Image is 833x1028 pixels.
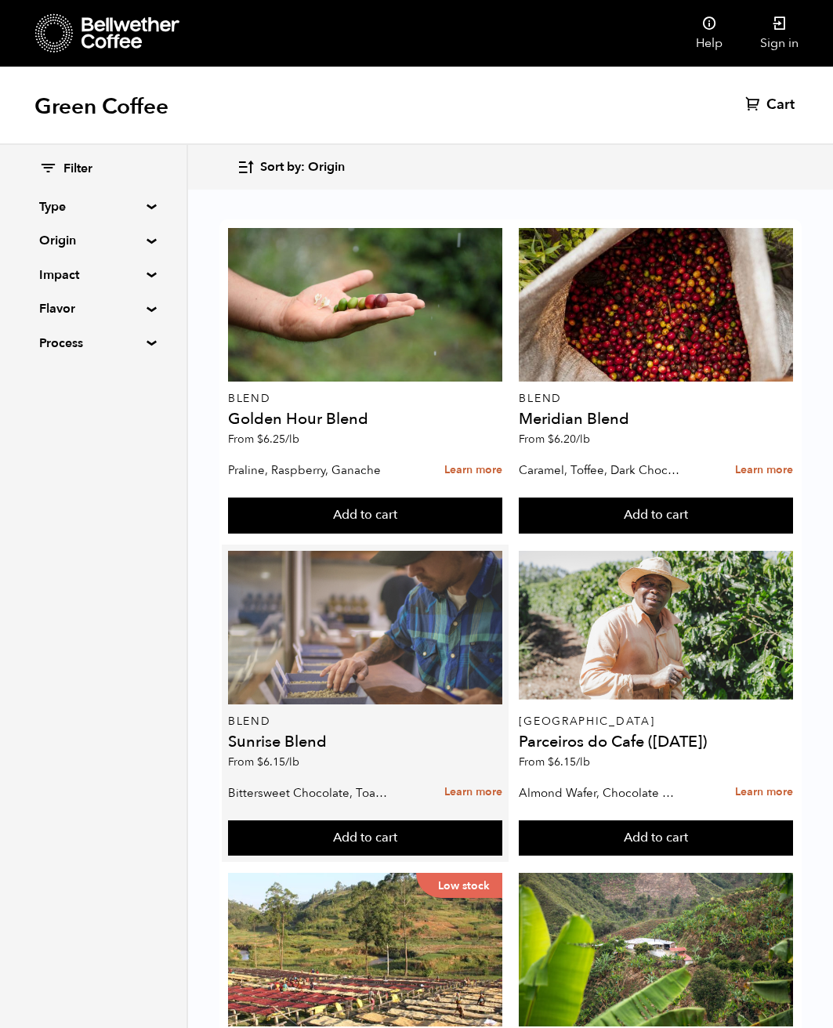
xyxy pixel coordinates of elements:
button: Add to cart [228,820,502,856]
a: Learn more [444,776,502,809]
span: $ [257,755,263,769]
summary: Origin [39,231,147,250]
h4: Meridian Blend [519,411,793,427]
bdi: 6.15 [548,755,590,769]
span: /lb [285,432,299,447]
summary: Type [39,197,147,216]
p: [GEOGRAPHIC_DATA] [519,716,793,727]
span: From [519,432,590,447]
p: Bittersweet Chocolate, Toasted Marshmallow, Candied Orange, Praline [228,781,393,805]
p: Blend [228,716,502,727]
bdi: 6.15 [257,755,299,769]
a: Learn more [735,776,793,809]
button: Add to cart [228,498,502,534]
p: Praline, Raspberry, Ganache [228,458,393,482]
a: Learn more [444,454,502,487]
span: Filter [63,161,92,178]
span: $ [257,432,263,447]
h1: Green Coffee [34,92,168,121]
span: /lb [576,755,590,769]
h4: Parceiros do Cafe ([DATE]) [519,734,793,750]
p: Blend [228,393,502,404]
span: $ [548,755,554,769]
p: Blend [519,393,793,404]
span: /lb [285,755,299,769]
span: $ [548,432,554,447]
span: Cart [766,96,795,114]
a: Low stock [228,873,502,1026]
p: Low stock [416,873,502,898]
a: Learn more [735,454,793,487]
bdi: 6.20 [548,432,590,447]
span: /lb [576,432,590,447]
span: From [519,755,590,769]
p: Almond Wafer, Chocolate Ganache, Bing Cherry [519,781,683,805]
h4: Golden Hour Blend [228,411,502,427]
summary: Process [39,334,147,353]
summary: Flavor [39,299,147,318]
button: Add to cart [519,820,793,856]
h4: Sunrise Blend [228,734,502,750]
summary: Impact [39,266,147,284]
button: Sort by: Origin [237,149,345,186]
span: Sort by: Origin [260,159,345,176]
button: Add to cart [519,498,793,534]
span: From [228,432,299,447]
span: From [228,755,299,769]
p: Caramel, Toffee, Dark Chocolate [519,458,683,482]
a: Cart [745,96,799,114]
bdi: 6.25 [257,432,299,447]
